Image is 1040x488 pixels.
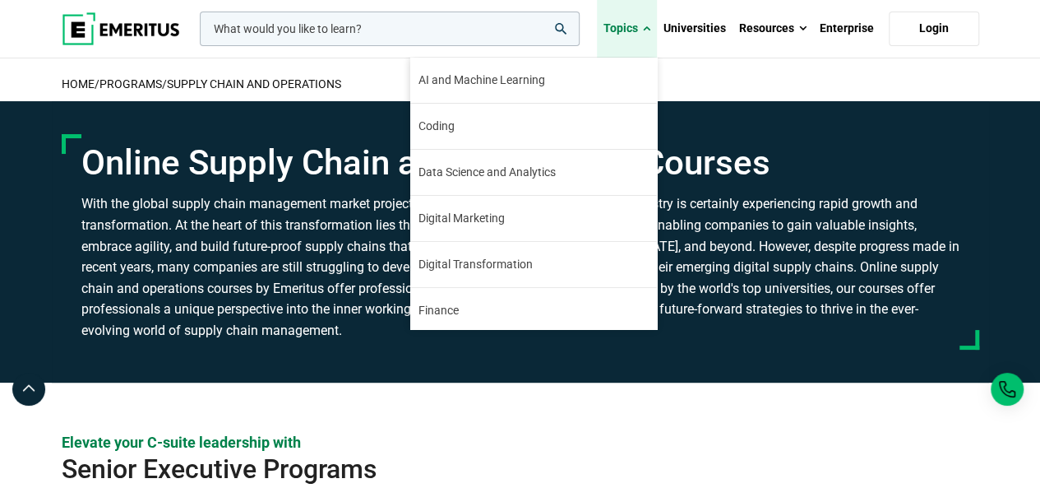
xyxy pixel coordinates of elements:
[418,72,545,89] span: AI and Machine Learning
[410,242,657,287] a: Digital Transformation
[418,118,455,135] span: Coding
[62,453,887,486] h2: Senior Executive Programs
[81,142,959,184] h1: Online Supply Chain and Operations Courses
[62,432,979,453] p: Elevate your C-suite leadership with
[410,196,657,241] a: Digital Marketing
[418,210,505,227] span: Digital Marketing
[418,164,556,181] span: Data Science and Analytics
[62,77,95,91] a: home
[410,58,657,103] a: AI and Machine Learning
[410,288,657,333] a: Finance
[81,193,959,341] h3: With the global supply chain management market projected to reach $45.2 billion by 2027 the indus...
[418,256,533,273] span: Digital Transformation
[410,104,657,149] a: Coding
[418,302,459,319] span: Finance
[62,67,979,101] h2: / /
[167,77,341,91] a: Supply Chain and Operations
[200,12,580,46] input: woocommerce-product-search-field-0
[889,12,979,46] a: Login
[99,77,162,91] a: Programs
[410,150,657,195] a: Data Science and Analytics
